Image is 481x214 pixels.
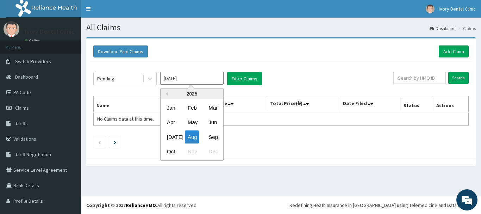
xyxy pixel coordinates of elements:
span: Tariffs [15,120,28,127]
div: Choose March 2025 [206,101,220,114]
div: Choose February 2025 [185,101,199,114]
a: Next page [114,139,116,145]
th: Total Price(₦) [267,96,340,112]
span: Claims [15,105,29,111]
button: Previous Year [164,92,168,96]
div: Chat with us now [37,39,118,49]
a: Dashboard [430,25,456,31]
div: Choose September 2025 [206,130,220,143]
img: d_794563401_company_1708531726252_794563401 [13,35,29,53]
div: month 2025-08 [161,100,223,159]
h1: All Claims [86,23,476,32]
div: Pending [97,75,114,82]
span: Ivory Dental Clinic [439,6,476,12]
span: Switch Providers [15,58,51,65]
input: Search [448,72,469,84]
th: Date Filed [340,96,401,112]
span: Tariff Negotiation [15,151,51,158]
p: Ivory Dental Clinic [25,29,75,35]
div: Choose June 2025 [206,116,220,129]
img: User Image [426,5,435,13]
textarea: Type your message and hit 'Enter' [4,141,134,165]
div: Choose October 2025 [164,145,178,158]
div: Choose July 2025 [164,130,178,143]
li: Claims [456,25,476,31]
span: Dashboard [15,74,38,80]
div: Redefining Heath Insurance in [GEOGRAPHIC_DATA] using Telemedicine and Data Science! [289,202,476,209]
th: Actions [433,96,468,112]
th: Name [94,96,188,112]
div: Choose August 2025 [185,130,199,143]
a: RelianceHMO [126,202,156,208]
div: Choose January 2025 [164,101,178,114]
button: Filter Claims [227,72,262,85]
a: Online [25,38,42,43]
div: Choose April 2025 [164,116,178,129]
button: Download Paid Claims [93,45,148,57]
span: We're online! [41,63,97,134]
input: Select Month and Year [160,72,224,85]
div: Minimize live chat window [115,4,132,20]
a: Add Claim [439,45,469,57]
a: Previous page [98,139,101,145]
div: 2025 [161,88,223,99]
strong: Copyright © 2017 . [86,202,157,208]
input: Search by HMO ID [393,72,446,84]
span: No Claims data at this time. [97,116,154,122]
div: Choose May 2025 [185,116,199,129]
th: Status [401,96,433,112]
footer: All rights reserved. [81,196,481,214]
img: User Image [4,21,19,37]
